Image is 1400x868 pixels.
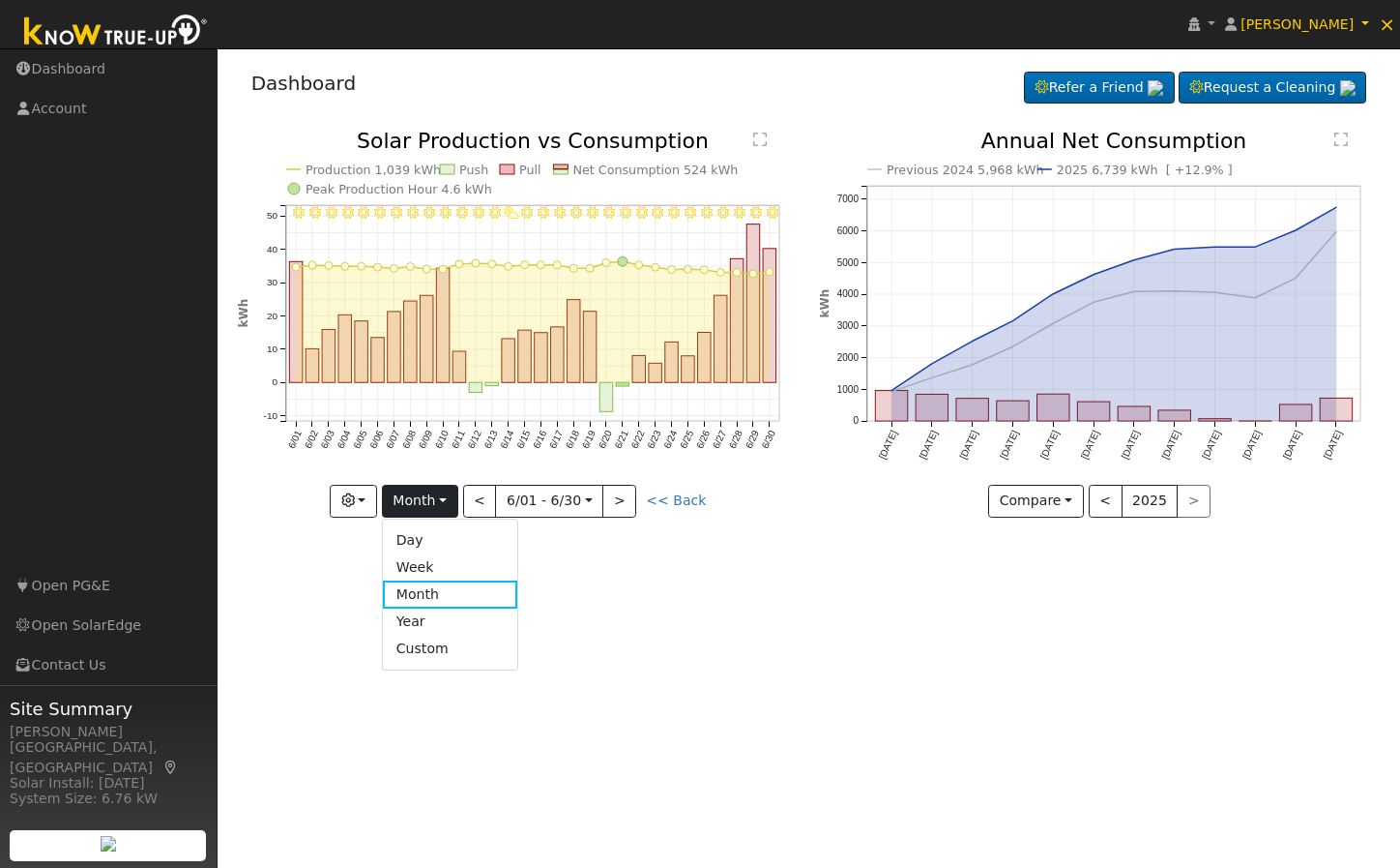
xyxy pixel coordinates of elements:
[583,312,597,383] rect: onclick=""
[1049,290,1057,298] circle: onclick=""
[387,312,400,382] rect: onclick=""
[1293,275,1300,283] circle: onclick=""
[266,344,277,354] text: 10
[1122,485,1179,518] button: 2025
[628,429,646,451] text: 6/22
[969,338,977,345] circle: onclick=""
[753,132,767,147] text: 
[837,384,860,395] text: 1000
[837,289,860,300] text: 4000
[684,266,691,274] circle: onclick=""
[465,429,482,451] text: 6/12
[597,429,614,451] text: 6/20
[357,262,365,270] circle: onclick=""
[727,429,744,451] text: 6/28
[338,315,352,383] rect: onclick=""
[358,207,369,219] i: 6/05 - Clear
[1009,344,1017,351] circle: onclick=""
[449,429,466,451] text: 6/11
[383,526,517,554] a: Day
[649,364,662,383] rect: onclick=""
[472,259,480,267] circle: onclick=""
[1130,287,1138,295] circle: onclick=""
[306,163,441,177] text: Production 1,039 kWh
[391,207,402,219] i: 6/07 - Clear
[407,207,419,219] i: 6/08 - Clear
[969,361,977,369] circle: onclick=""
[519,163,541,177] text: Pull
[1332,228,1340,236] circle: onclick=""
[635,261,643,269] circle: onclick=""
[646,493,706,508] a: << Back
[632,356,646,383] rect: onclick=""
[853,416,859,427] text: 0
[1332,204,1340,212] circle: onclick=""
[837,194,860,204] text: 7000
[251,72,357,95] a: Dashboard
[916,395,948,422] rect: onclick=""
[665,343,679,383] rect: onclick=""
[697,333,711,383] rect: onclick=""
[599,383,613,412] rect: onclick=""
[266,278,277,288] text: 30
[1211,288,1219,296] circle: onclick=""
[531,429,548,451] text: 6/16
[406,263,414,271] circle: onclick=""
[928,360,936,368] circle: onclick=""
[455,260,463,268] circle: onclick=""
[452,351,466,382] rect: onclick=""
[498,429,515,451] text: 6/14
[433,429,451,451] text: 6/10
[1199,419,1231,421] rect: onclick=""
[374,207,386,219] i: 6/06 - Clear
[285,429,303,451] text: 6/01
[957,429,979,461] text: [DATE]
[318,429,335,451] text: 6/03
[678,429,695,451] text: 6/25
[472,207,483,219] i: 6/12 - Clear
[1057,163,1233,177] text: 2025 6,739 kWh [ +12.9% ]
[502,339,515,382] rect: onclick=""
[1293,226,1300,234] circle: onclick=""
[1340,80,1356,96] img: retrieve
[1037,395,1069,422] rect: onclick=""
[837,225,860,236] text: 6000
[324,262,332,270] circle: onclick=""
[537,261,544,269] circle: onclick=""
[547,429,565,451] text: 6/17
[569,265,577,273] circle: onclick=""
[237,299,250,328] text: kWh
[767,207,778,219] i: 6/30 - Clear
[1211,243,1219,251] circle: onclick=""
[1089,485,1123,518] button: <
[341,207,353,219] i: 6/04 - Clear
[485,383,499,386] rect: onclick=""
[956,399,988,421] rect: onclick=""
[998,429,1020,461] text: [DATE]
[1160,429,1182,461] text: [DATE]
[266,244,277,254] text: 40
[101,836,116,852] img: retrieve
[10,722,207,742] div: [PERSON_NAME]
[645,429,662,451] text: 6/23
[1130,256,1138,264] circle: onclick=""
[420,296,433,383] rect: onclick=""
[384,429,401,451] text: 6/07
[15,11,218,54] img: Know True-Up
[1009,317,1017,325] circle: onclick=""
[390,265,397,273] circle: onclick=""
[837,352,860,363] text: 2000
[1321,399,1353,422] rect: onclick=""
[439,265,447,273] circle: onclick=""
[266,211,277,222] text: 50
[340,263,348,271] circle: onclick=""
[1120,429,1142,461] text: [DATE]
[514,429,532,451] text: 6/15
[652,207,663,219] i: 6/23 - MostlyClear
[603,207,615,219] i: 6/20 - Clear
[635,207,647,219] i: 6/22 - Clear
[272,377,277,388] text: 0
[888,387,895,395] circle: onclick=""
[351,429,368,451] text: 6/05
[1322,429,1344,461] text: [DATE]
